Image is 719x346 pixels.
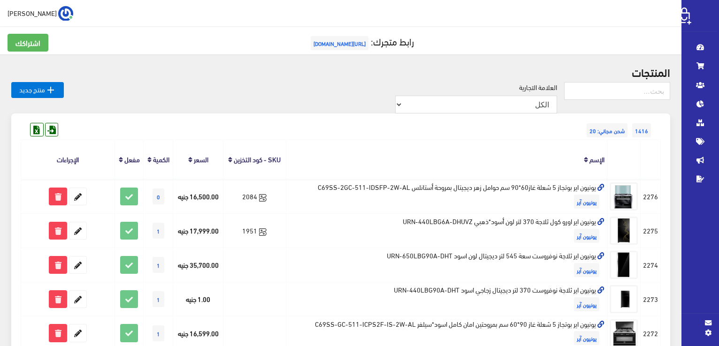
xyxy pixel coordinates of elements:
[610,217,638,245] img: yonyon-ayr-aoro-kol-thlag-370-ltr-lon-asodthhby-urn-440lbg6a-dhuvz.png
[234,152,281,165] a: SKU - كود التخزين
[153,152,169,165] a: الكمية
[610,251,638,279] img: yonyon-ayr-thlag-nofrost-saa-545-ltr-dygytal-lon-asod-urn-650lbg90a-dht.png
[610,182,638,211] img: yonyon-ayr-botgaz-5-shaal-ghaz6090-sm-hoaml-zhr-dygytal-bmroh-astanls-c69ss-2gc-511-idsfp-2w-al.png
[153,291,164,307] span: 1
[564,82,670,100] input: بحث...
[11,66,670,78] h2: المنتجات
[124,152,140,165] a: مفعل
[8,6,73,21] a: ... [PERSON_NAME]
[640,282,660,316] td: 2273
[286,282,607,316] td: يونيون اير ثلاجة نوفروست 370 لتر ديجيتال زجاجي اسود URN-440LBG90A-DHT
[58,6,73,21] img: ...
[45,84,56,96] i: 
[574,297,599,311] span: يونيون آير
[286,248,607,282] td: يونيون اير ثلاجة نوفروست سعة 545 لتر ديجيتال لون اسود URN-650LBG90A-DHT
[519,82,557,92] label: العلامة التجارية
[574,263,599,277] span: يونيون آير
[574,229,599,243] span: يونيون آير
[640,179,660,213] td: 2276
[259,194,267,202] svg: Synced with Zoho Books
[286,179,607,213] td: يونيون اير بوتجاز 5 شعلة غاز60*90 سم حوامل زهر ديجيتال بمروحة أستانلس C69SS-2GC-511-IDSFP-2W-AL
[153,257,164,273] span: 1
[286,214,607,248] td: يونيون اير اورو كول ثلاجة 370 لتر لون أسود*ذهبي URN-440LBG6A-DHUVZ
[632,123,651,137] span: 1416
[153,325,164,341] span: 1
[8,7,57,19] span: [PERSON_NAME]
[173,282,223,316] td: 1.00 جنيه
[311,36,368,50] span: [URL][DOMAIN_NAME]
[11,82,64,98] a: منتج جديد
[259,228,267,236] svg: Synced with Zoho Books
[223,214,286,248] td: 1951
[610,285,638,313] img: yonyon-ayr-thlag-nofrost-370-ltr-dygytal-zgagy-asod-urn-440lbg90a-dht.png
[173,248,223,282] td: 35,700.00 جنيه
[21,140,115,179] th: الإجراءات
[223,179,286,213] td: 2084
[308,32,414,50] a: رابط متجرك:[URL][DOMAIN_NAME]
[574,195,599,209] span: يونيون آير
[194,152,208,165] a: السعر
[640,248,660,282] td: 2274
[153,188,164,204] span: 0
[589,152,604,165] a: الإسم
[587,123,627,137] span: شحن مجاني: 20
[173,179,223,213] td: 16,500.00 جنيه
[574,331,599,345] span: يونيون آير
[173,214,223,248] td: 17,999.00 جنيه
[8,34,48,52] a: اشتراكك
[153,223,164,239] span: 1
[640,214,660,248] td: 2275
